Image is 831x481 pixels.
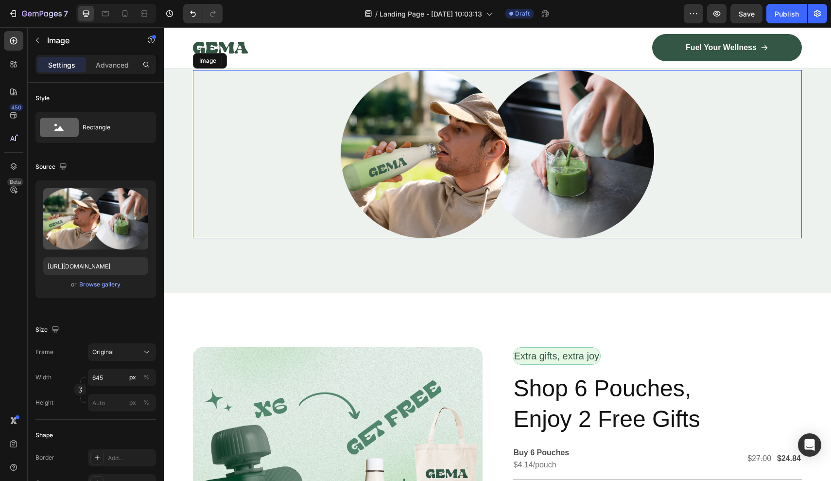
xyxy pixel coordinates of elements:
div: % [143,398,149,407]
div: Style [35,94,50,103]
img: gempages_432750572815254551-7627cfcf-75bc-4853-a9b4-6a28933ef34e.png [177,43,490,211]
div: Beta [7,178,23,186]
button: 7 [4,4,72,23]
p: 7 [64,8,68,19]
button: Browse gallery [79,280,121,289]
button: % [127,397,138,409]
div: Open Intercom Messenger [798,433,821,457]
p: $4.14/pouch [350,433,491,443]
p: Advanced [96,60,129,70]
p: Image [47,35,130,46]
p: $24.84 [613,427,637,437]
div: Shape [35,431,53,440]
span: / [375,9,378,19]
div: Size [35,323,61,337]
iframe: Design area [164,27,831,481]
div: % [143,373,149,382]
p: Buy 6 Pouches [350,421,491,431]
button: px [140,397,152,409]
span: Landing Page - [DATE] 10:03:13 [380,9,482,19]
span: Save [739,10,755,18]
input: px% [88,394,156,411]
div: Add... [108,454,154,463]
label: Height [35,398,53,407]
button: Publish [766,4,807,23]
label: Frame [35,348,53,356]
h2: Shop 6 Pouches, Enjoy 2 Free Gifts [349,345,639,408]
div: Rectangle [83,116,142,139]
div: Source [35,160,69,174]
button: Original [88,343,156,361]
span: Draft [515,9,530,18]
p: Extra gifts, extra joy [350,321,436,336]
button: Save [730,4,762,23]
div: px [129,398,136,407]
input: px% [88,369,156,386]
s: $27.00 [584,427,607,435]
p: Settings [48,60,75,70]
img: preview-image [43,188,148,249]
span: Original [92,348,114,356]
div: Border [35,453,54,462]
div: Publish [775,9,799,19]
div: Undo/Redo [183,4,223,23]
input: https://example.com/image.jpg [43,257,148,275]
div: px [129,373,136,382]
label: Width [35,373,52,382]
div: 450 [9,104,23,111]
div: Image [34,29,54,38]
button: % [127,372,138,383]
span: or [71,279,77,290]
button: px [140,372,152,383]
